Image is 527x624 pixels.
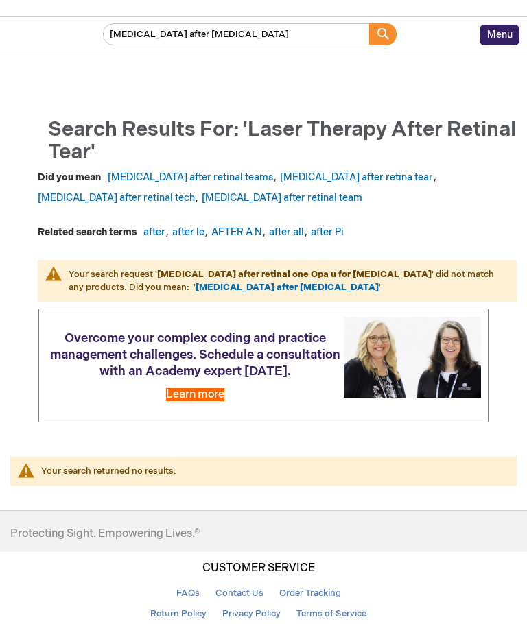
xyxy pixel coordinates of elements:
[215,588,263,599] a: Contact Us
[38,171,101,184] dt: Did you mean
[311,226,344,238] a: after Pi
[108,171,273,183] a: [MEDICAL_DATA] after retinal teams
[166,388,224,401] a: Learn more
[344,317,481,397] img: Schedule a consultation with an Academy expert today
[38,192,195,204] a: [MEDICAL_DATA] after retinal tech
[487,29,513,40] span: Menu
[269,226,304,238] a: after all
[202,192,362,204] a: [MEDICAL_DATA] after retinal team
[48,117,516,165] span: Search results for: 'laser therapy after retinal tear'
[222,608,281,619] a: Privacy Policy
[150,608,207,619] a: Return Policy
[41,465,503,478] div: Your search returned no results.
[38,260,517,302] p: Your search request ' ' did not match any products. Did you mean: ' '
[280,171,433,183] a: [MEDICAL_DATA] after retina tear
[157,269,432,280] strong: [MEDICAL_DATA] after retinal one Opa u for [MEDICAL_DATA]
[143,226,165,238] a: after
[211,226,262,238] a: AFTER A N
[279,588,341,599] a: Order Tracking
[50,331,340,379] span: Overcome your complex coding and practice management challenges. Schedule a consultation with an ...
[176,588,200,599] a: FAQs
[103,23,371,45] input: Name, # or keyword
[196,282,379,293] a: [MEDICAL_DATA] after [MEDICAL_DATA]
[296,608,366,619] a: Terms of Service
[10,528,200,540] h4: Protecting Sight. Empowering Lives.®
[38,226,137,239] dt: Related search terms
[172,226,204,238] a: after le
